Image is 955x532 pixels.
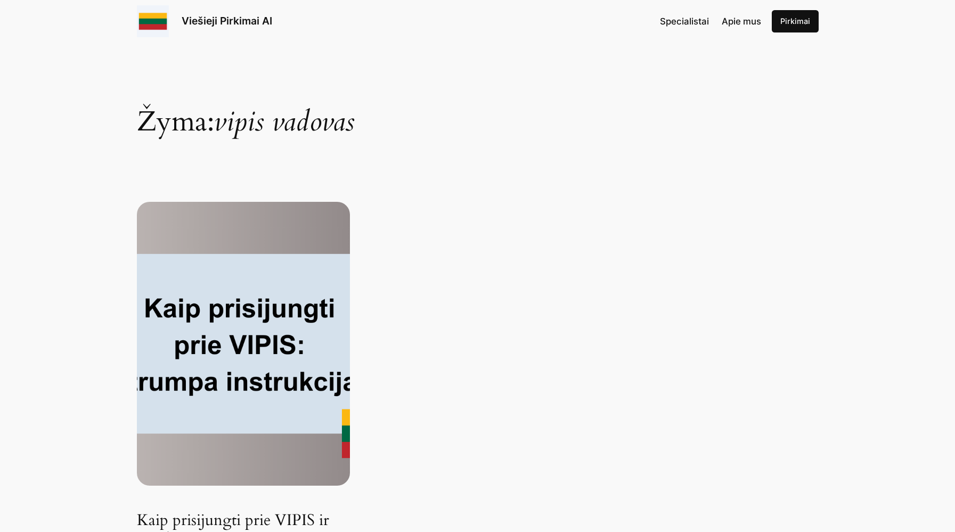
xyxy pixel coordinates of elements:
img: Viešieji pirkimai logo [137,5,169,37]
h1: Žyma: [137,53,819,136]
span: Apie mus [722,16,761,27]
a: Specialistai [660,14,709,28]
img: Kaip prisijungti prie VIPIS ir naudotis sistema: trumpa instrukcija [137,202,350,486]
a: Viešieji Pirkimai AI [182,14,272,27]
nav: Navigation [660,14,761,28]
a: Apie mus [722,14,761,28]
span: Specialistai [660,16,709,27]
span: vipis vadovas [214,103,355,141]
a: Pirkimai [772,10,819,32]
